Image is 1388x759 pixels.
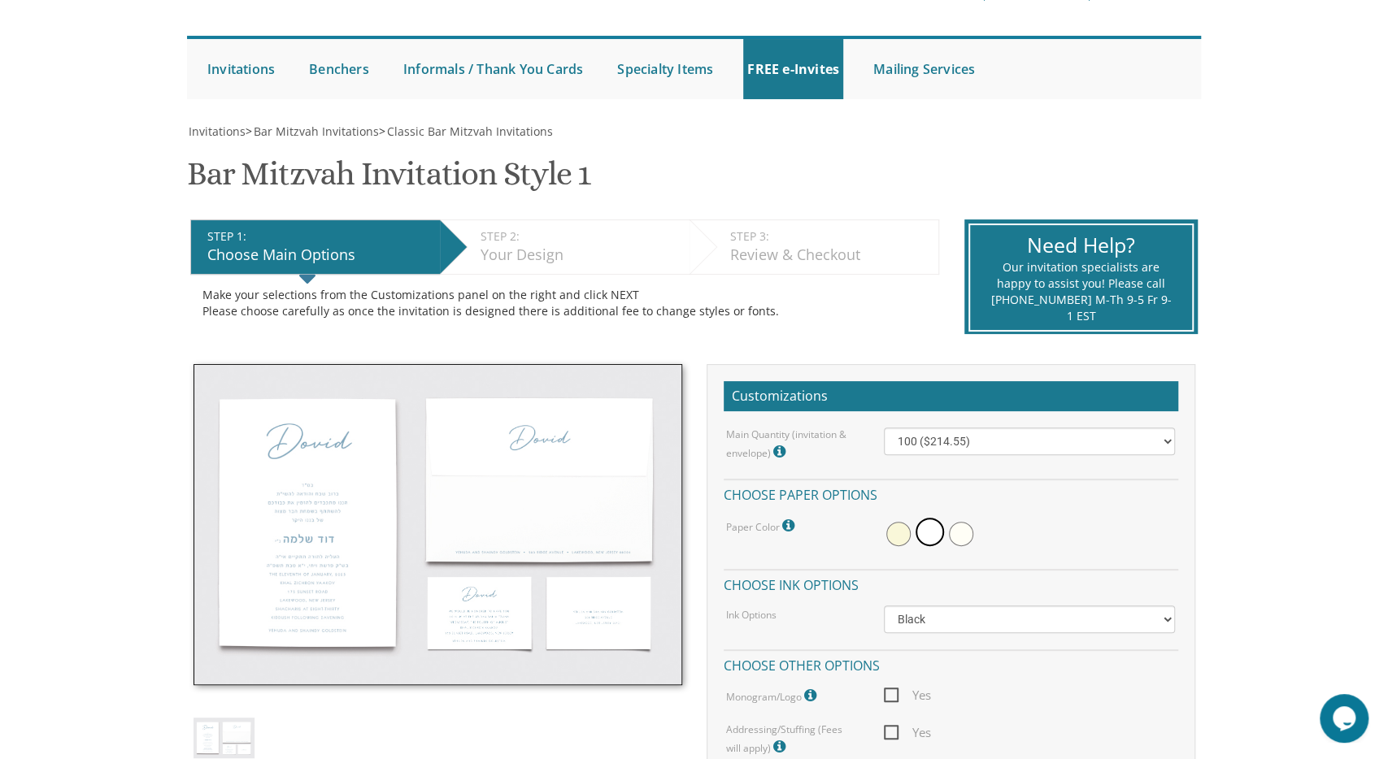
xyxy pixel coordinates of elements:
h4: Choose ink options [724,569,1178,597]
a: Invitations [203,39,279,99]
iframe: chat widget [1320,694,1372,743]
a: Specialty Items [613,39,717,99]
h4: Choose other options [724,649,1178,678]
a: Mailing Services [869,39,979,99]
label: Main Quantity (invitation & envelope) [726,427,859,462]
div: Your Design [481,245,681,266]
a: FREE e-Invites [743,39,843,99]
div: Make your selections from the Customizations panel on the right and click NEXT Please choose care... [202,287,927,319]
img: bminv-thumb-1.jpg [194,364,682,686]
div: STEP 1: [207,228,432,245]
div: STEP 2: [481,228,681,245]
a: Benchers [305,39,373,99]
div: Our invitation specialists are happy to assist you! Please call [PHONE_NUMBER] M-Th 9-5 Fr 9-1 EST [990,259,1172,324]
span: Bar Mitzvah Invitations [254,124,379,139]
div: Choose Main Options [207,245,432,266]
h4: Choose paper options [724,479,1178,507]
label: Addressing/Stuffing (Fees will apply) [726,722,859,757]
a: Invitations [187,124,246,139]
span: Yes [884,685,931,705]
label: Paper Color [726,515,798,536]
div: Review & Checkout [730,245,930,266]
label: Monogram/Logo [726,685,820,706]
img: bminv-thumb-1.jpg [194,718,255,757]
a: Informals / Thank You Cards [399,39,587,99]
span: Invitations [189,124,246,139]
label: Ink Options [726,608,777,622]
div: STEP 3: [730,228,930,245]
a: Classic Bar Mitzvah Invitations [385,124,553,139]
h1: Bar Mitzvah Invitation Style 1 [187,156,590,204]
span: Classic Bar Mitzvah Invitations [387,124,553,139]
span: Yes [884,722,931,743]
span: > [246,124,379,139]
div: Need Help? [990,231,1172,260]
h2: Customizations [724,381,1178,412]
a: Bar Mitzvah Invitations [252,124,379,139]
span: > [379,124,553,139]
